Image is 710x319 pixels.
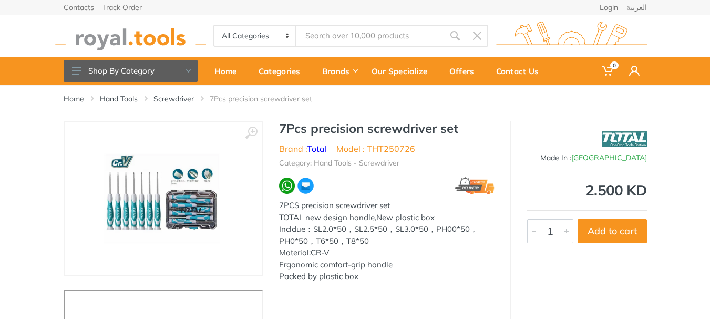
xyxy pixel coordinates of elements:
select: Category [214,26,297,46]
div: Material:CR-V [279,247,495,259]
button: Add to cart [578,219,647,243]
a: Home [207,57,251,85]
a: Login [600,4,618,11]
li: Brand : [279,142,327,155]
li: Category: Hand Tools - Screwdriver [279,158,399,169]
li: 7Pcs precision screwdriver set [210,94,328,104]
button: Shop By Category [64,60,198,82]
a: Contact Us [489,57,553,85]
a: Contacts [64,4,94,11]
span: 0 [610,61,619,69]
div: Our Specialize [364,60,442,82]
a: العربية [626,4,647,11]
div: Brands [315,60,364,82]
img: Total [602,126,647,152]
div: Home [207,60,251,82]
li: Model : THT250726 [336,142,415,155]
span: [GEOGRAPHIC_DATA] [571,153,647,162]
a: 0 [595,57,622,85]
a: Categories [251,57,315,85]
div: Categories [251,60,315,82]
div: 7PCS precision screwdriver set [279,200,495,212]
div: 2.500 KD [527,183,647,198]
img: Royal Tools - 7Pcs precision screwdriver set [83,132,244,265]
a: Offers [442,57,489,85]
a: Hand Tools [100,94,138,104]
a: Screwdriver [153,94,194,104]
a: Track Order [102,4,142,11]
nav: breadcrumb [64,94,647,104]
div: Offers [442,60,489,82]
a: Home [64,94,84,104]
img: royal.tools Logo [55,22,206,50]
img: ma.webp [297,177,314,194]
div: Packed by plastic box [279,271,495,283]
div: Incldue：SL2.0*50，SL2.5*50，SL3.0*50，PH00*50，PH0*50，T6*50，T8*50 [279,223,495,247]
img: royal.tools Logo [496,22,647,50]
a: Total [307,143,327,154]
h1: 7Pcs precision screwdriver set [279,121,495,136]
div: Contact Us [489,60,553,82]
div: Made In : [527,152,647,163]
img: wa.webp [279,178,295,193]
input: Site search [296,25,444,47]
div: TOTAL new design handle,New plastic box [279,212,495,224]
div: Ergonomic comfort-grip handle [279,259,495,271]
a: Our Specialize [364,57,442,85]
img: express.png [455,177,495,194]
